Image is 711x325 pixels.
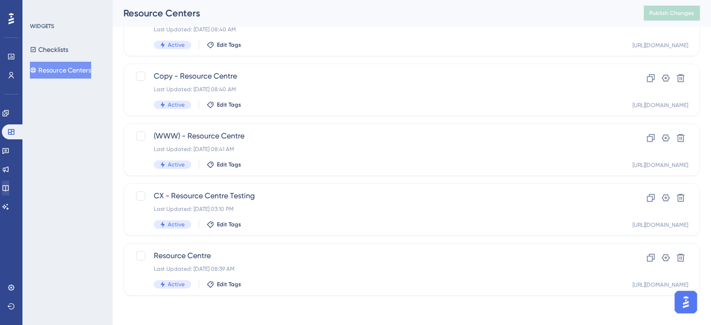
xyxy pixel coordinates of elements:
span: Copy - Resource Centre [154,71,595,82]
span: Active [168,101,185,108]
button: Resource Centers [30,62,91,79]
span: CX - Resource Centre Testing [154,190,595,202]
span: Active [168,41,185,49]
div: Last Updated: [DATE] 03:10 PM [154,205,595,213]
span: Resource Centre [154,250,595,261]
div: WIDGETS [30,22,54,30]
button: Edit Tags [207,161,241,168]
div: [URL][DOMAIN_NAME] [632,101,688,109]
div: [URL][DOMAIN_NAME] [632,221,688,229]
span: Edit Tags [217,221,241,228]
div: Last Updated: [DATE] 08:41 AM [154,145,595,153]
div: [URL][DOMAIN_NAME] [632,42,688,49]
span: Edit Tags [217,281,241,288]
span: Edit Tags [217,41,241,49]
button: Edit Tags [207,281,241,288]
button: Edit Tags [207,101,241,108]
div: Last Updated: [DATE] 08:40 AM [154,26,595,33]
span: Active [168,281,185,288]
span: Edit Tags [217,161,241,168]
div: Last Updated: [DATE] 08:39 AM [154,265,595,273]
button: Edit Tags [207,221,241,228]
span: (WWW) - Resource Centre [154,130,595,142]
span: Publish Changes [649,9,694,17]
button: Checklists [30,41,68,58]
div: Last Updated: [DATE] 08:40 AM [154,86,595,93]
span: Active [168,221,185,228]
span: Edit Tags [217,101,241,108]
div: [URL][DOMAIN_NAME] [632,281,688,289]
span: Active [168,161,185,168]
div: [URL][DOMAIN_NAME] [632,161,688,169]
button: Publish Changes [644,6,700,21]
button: Edit Tags [207,41,241,49]
div: Resource Centers [123,7,620,20]
iframe: UserGuiding AI Assistant Launcher [672,288,700,316]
